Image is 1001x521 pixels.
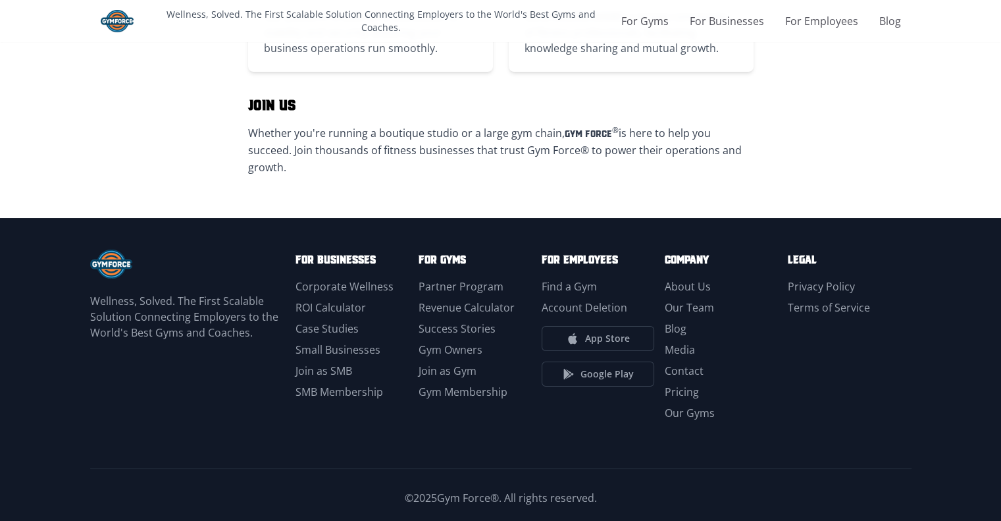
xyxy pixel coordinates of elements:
a: Blog [879,13,901,29]
h3: Company [665,250,777,268]
h3: For Employees [542,250,654,268]
p: © 2025 Gym Force®. All rights reserved. [90,490,911,506]
span: ® [612,124,619,136]
a: Gym Membership [419,385,507,399]
span: Gym Force [565,128,612,138]
a: Blog [665,321,686,336]
a: For Employees [785,13,858,29]
a: Partner Program [419,279,503,294]
a: Find a Gym [542,279,597,294]
h3: For Businesses [295,250,408,268]
p: Wellness, Solved. The First Scalable Solution Connecting Employers to the World's Best Gyms and C... [90,293,285,341]
a: Media [665,343,695,357]
h2: Join Us [248,93,754,114]
a: Google Play [542,362,654,387]
a: Terms of Service [788,300,870,315]
h3: Legal [788,250,900,268]
a: Privacy Policy [788,279,855,294]
a: Our Gyms [665,406,715,420]
a: SMB Membership [295,385,383,399]
img: Gym Force Logo [101,10,134,32]
img: Gym Force® Logo [90,250,132,279]
a: Our Team [665,300,714,315]
a: Contact [665,364,704,378]
a: Small Businesses [295,343,380,357]
a: About Us [665,279,711,294]
a: Pricing [665,385,699,399]
a: Success Stories [419,321,496,336]
a: Gym Owners [419,343,482,357]
a: Account Deletion [542,300,627,315]
a: Case Studies [295,321,359,336]
a: For Gyms [621,13,669,29]
a: Corporate Wellness [295,279,394,294]
h3: For Gyms [419,250,531,268]
p: Wellness, Solved. The First Scalable Solution Connecting Employers to the World's Best Gyms and C... [147,8,616,34]
a: For Businesses [690,13,764,29]
a: Revenue Calculator [419,300,515,315]
a: Join as SMB [295,364,352,378]
a: ROI Calculator [295,300,366,315]
p: Whether you're running a boutique studio or a large gym chain, is here to help you succeed. Join ... [248,124,754,176]
a: Join as Gym [419,364,476,378]
a: App Store [542,326,654,351]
